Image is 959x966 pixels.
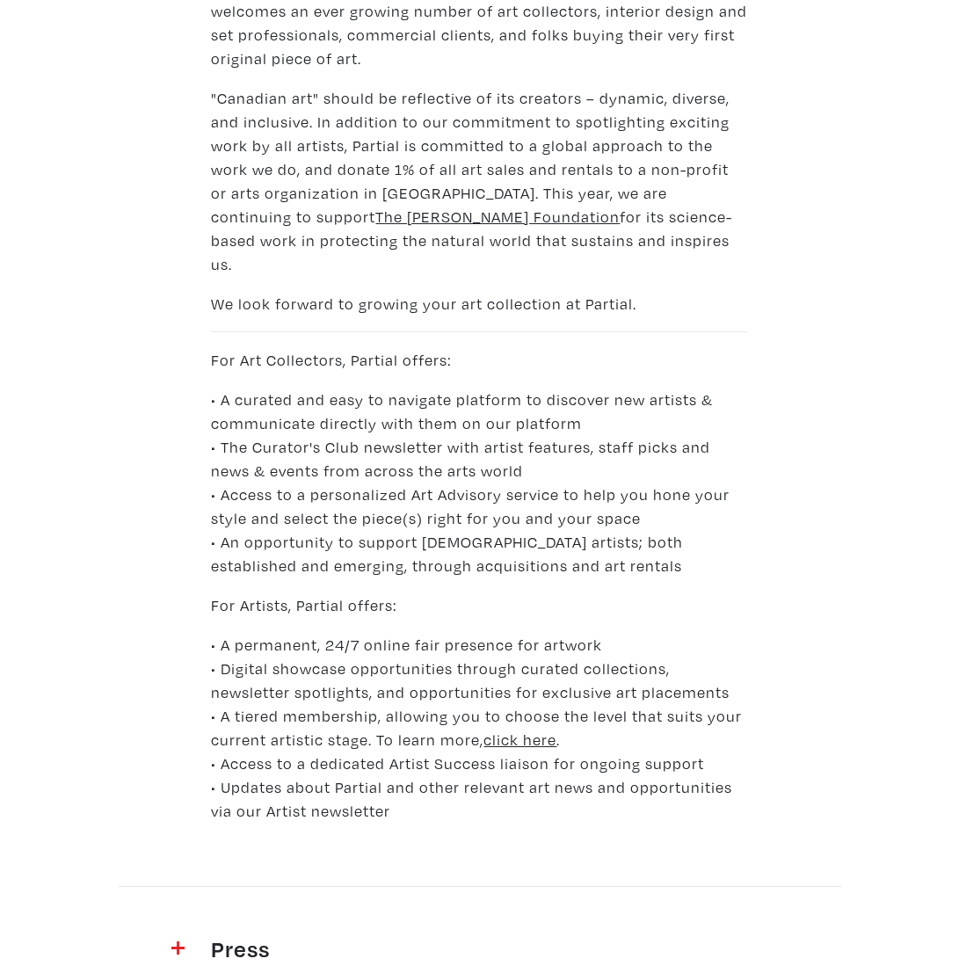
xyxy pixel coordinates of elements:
a: The [PERSON_NAME] Foundation [375,207,620,227]
p: We look forward to growing your art collection at Partial. [211,292,747,316]
h4: Press [211,934,747,962]
p: "Canadian art" should be reflective of its creators – dynamic, diverse, and inclusive. In additio... [211,86,747,276]
a: click here.• Access to a dedicated Artist Success liaison for ongoing support• Updates about Part... [211,730,732,821]
p: For Artists, Partial offers: [211,593,747,617]
img: plus.svg [171,941,185,955]
p: • A curated and easy to navigate platform to discover new artists & communicate directly with the... [211,388,747,577]
p: For Art Collectors, Partial offers: [211,348,747,372]
p: • A permanent, 24/7 online fair presence for artwork • Digital showcase opportunities through cur... [211,633,747,823]
u: click here [483,730,556,750]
